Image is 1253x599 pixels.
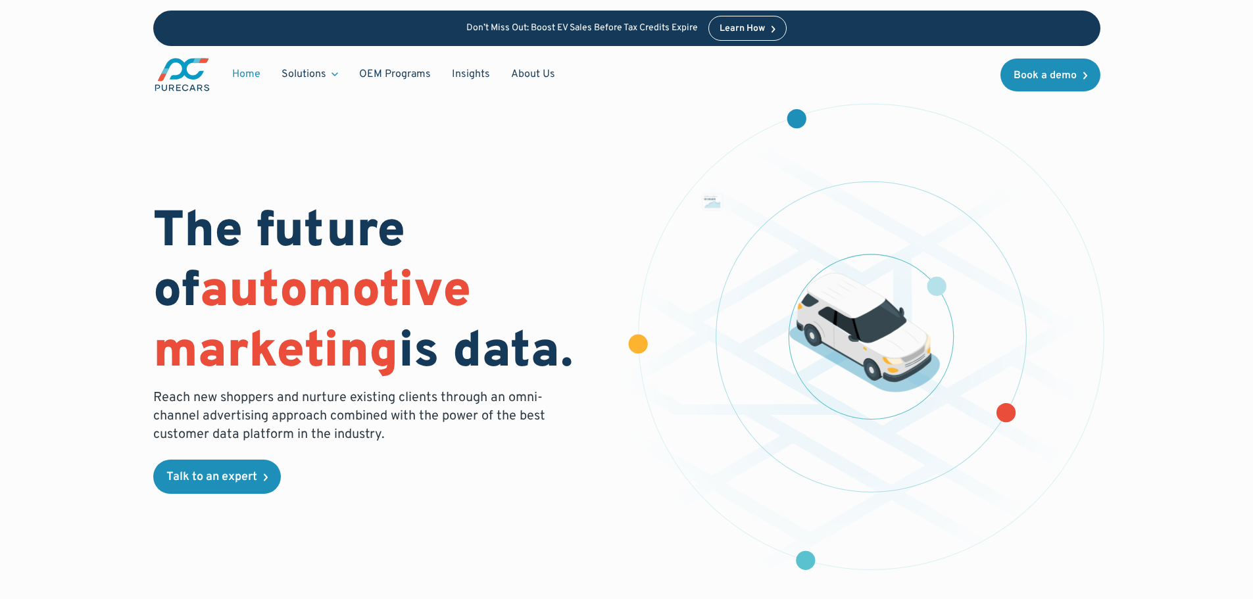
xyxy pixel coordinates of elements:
a: Talk to an expert [153,460,281,494]
div: Book a demo [1014,70,1077,81]
img: purecars logo [153,57,211,93]
div: Solutions [282,67,326,82]
div: Solutions [271,62,349,87]
a: Insights [441,62,501,87]
a: main [153,57,211,93]
a: Book a demo [1000,59,1100,91]
a: Home [222,62,271,87]
img: chart showing monthly dealership revenue of $7m [702,195,722,210]
p: Don’t Miss Out: Boost EV Sales Before Tax Credits Expire [466,23,698,34]
div: Learn How [720,24,765,34]
span: automotive marketing [153,261,471,384]
img: illustration of a vehicle [789,273,940,393]
h1: The future of is data. [153,203,611,383]
a: Learn How [708,16,787,41]
p: Reach new shoppers and nurture existing clients through an omni-channel advertising approach comb... [153,389,553,444]
a: About Us [501,62,566,87]
a: OEM Programs [349,62,441,87]
div: Talk to an expert [166,471,257,483]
